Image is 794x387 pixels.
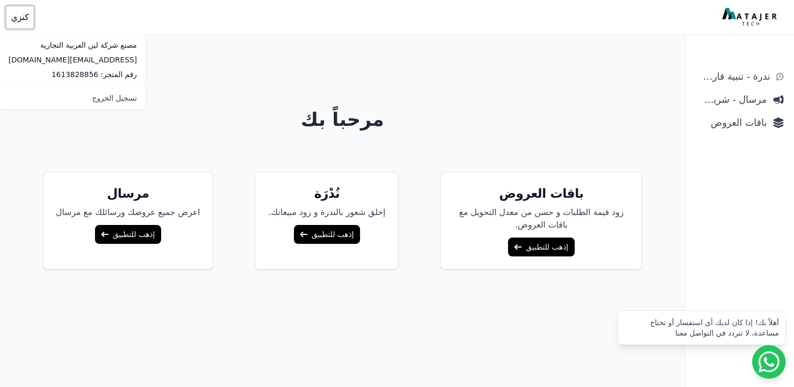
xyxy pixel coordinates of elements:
[95,225,161,244] a: إذهب للتطبيق
[453,206,629,231] p: زود قيمة الطلبات و حسن من معدل التحويل مغ باقات العروض.
[696,115,767,130] span: باقات العروض
[8,55,137,65] p: [EMAIL_ADDRESS][DOMAIN_NAME]
[294,225,360,244] a: إذهب للتطبيق
[56,185,200,202] h5: مرسال
[508,238,574,256] a: إذهب للتطبيق
[7,109,679,130] h1: مرحباً بك
[268,206,385,219] p: إخلق شعور بالندرة و زود مبيعاتك.
[696,69,770,84] span: ندرة - تنبية قارب علي النفاذ
[624,317,779,338] div: أهلاً بك! إذا كان لديك أي استفسار أو تحتاج مساعدة، لا تتردد في التواصل معنا
[56,206,200,219] p: اعرض جميع عروضك ورسائلك مع مرسال
[8,69,137,80] p: رقم المتجر: 1613828856
[6,6,34,28] button: كنزي
[8,40,137,50] p: مصنع شركة لين العربية التجارية
[696,92,767,107] span: مرسال - شريط دعاية
[722,8,779,27] img: MatajerTech Logo
[268,185,385,202] h5: نُدْرَة
[11,11,29,24] span: كنزي
[453,185,629,202] h5: باقات العروض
